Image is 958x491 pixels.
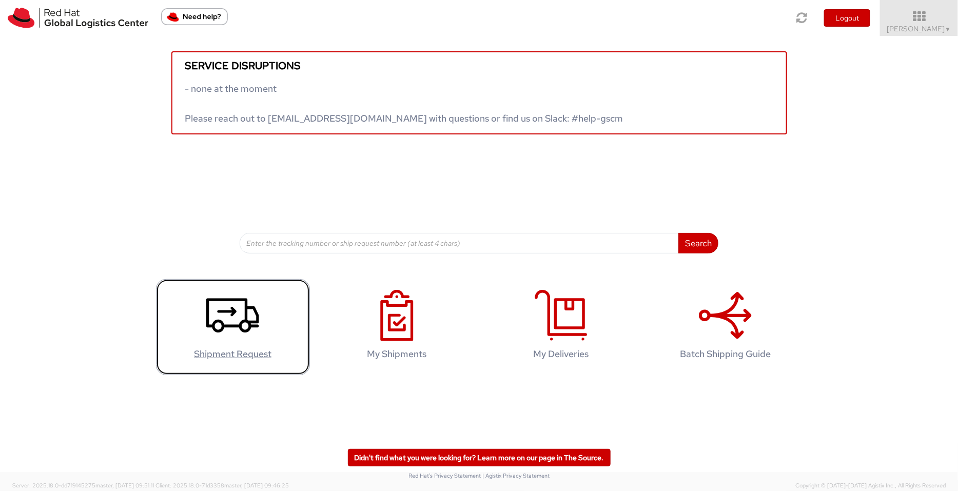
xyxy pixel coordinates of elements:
h4: My Shipments [331,349,463,359]
button: Need help? [161,8,228,25]
span: Client: 2025.18.0-71d3358 [155,482,289,489]
h4: My Deliveries [495,349,628,359]
span: master, [DATE] 09:46:25 [224,482,289,489]
h5: Service disruptions [185,60,773,71]
a: My Shipments [320,279,474,375]
a: Service disruptions - none at the moment Please reach out to [EMAIL_ADDRESS][DOMAIN_NAME] with qu... [171,51,787,134]
span: Server: 2025.18.0-dd719145275 [12,482,154,489]
img: rh-logistics-00dfa346123c4ec078e1.svg [8,8,148,28]
input: Enter the tracking number or ship request number (at least 4 chars) [240,233,679,253]
a: Red Hat's Privacy Statement [408,472,481,479]
a: My Deliveries [484,279,638,375]
a: Didn't find what you were looking for? Learn more on our page in The Source. [348,449,611,466]
h4: Batch Shipping Guide [659,349,792,359]
span: master, [DATE] 09:51:11 [95,482,154,489]
h4: Shipment Request [167,349,299,359]
button: Search [678,233,718,253]
button: Logout [824,9,870,27]
span: [PERSON_NAME] [887,24,951,33]
a: Batch Shipping Guide [649,279,803,375]
span: ▼ [945,25,951,33]
a: | Agistix Privacy Statement [482,472,550,479]
span: Copyright © [DATE]-[DATE] Agistix Inc., All Rights Reserved [795,482,946,490]
a: Shipment Request [156,279,310,375]
span: - none at the moment Please reach out to [EMAIL_ADDRESS][DOMAIN_NAME] with questions or find us o... [185,83,623,124]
